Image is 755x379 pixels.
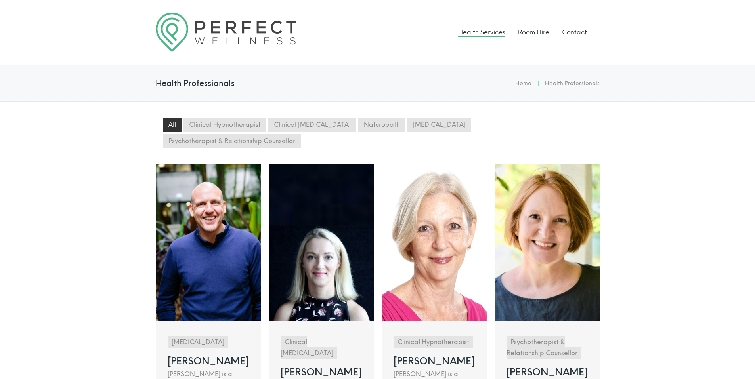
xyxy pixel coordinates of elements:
li: Naturopath [358,118,405,132]
li: All [163,118,182,132]
a: Room Hire [518,29,549,36]
h4: Health Professionals [156,78,235,88]
li: | [531,79,545,89]
a: Health Services [458,29,505,36]
li: [MEDICAL_DATA] [407,118,471,132]
li: Clinical Hypnotherapist [183,118,266,132]
li: Health Professionals [545,79,600,89]
li: Clinical [MEDICAL_DATA] [268,118,356,132]
img: Logo Perfect Wellness 710x197 [156,13,296,52]
a: Contact [562,29,587,36]
a: Home [515,80,531,87]
li: Psychotherapist & Relationship Counsellor [163,134,301,148]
